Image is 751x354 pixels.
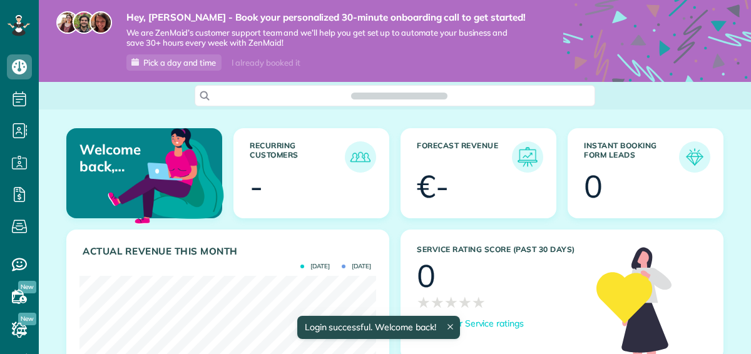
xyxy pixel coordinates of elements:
span: ★ [417,291,431,313]
span: Pick a day and time [143,58,216,68]
span: We are ZenMaid’s customer support team and we’ll help you get set up to automate your business an... [126,28,526,49]
h3: Forecast Revenue [417,141,512,173]
span: ★ [458,291,472,313]
img: jorge-587dff0eeaa6aab1f244e6dc62b8924c3b6ad411094392a53c71c6c4a576187d.jpg [73,11,95,34]
p: Welcome back, [PERSON_NAME]! [79,141,170,174]
span: [DATE] [342,263,371,270]
div: 0 [417,260,436,291]
span: [DATE] [300,263,330,270]
div: I already booked it [224,55,307,71]
a: Discover Service ratings [417,317,524,330]
img: michelle-19f622bdf1676172e81f8f8fba1fb50e276960ebfe0243fe18214015130c80e4.jpg [89,11,112,34]
img: maria-72a9807cf96188c08ef61303f053569d2e2a8a1cde33d635c8a3ac13582a053d.jpg [56,11,79,34]
img: icon_forecast_revenue-8c13a41c7ed35a8dcfafea3cbb826a0462acb37728057bba2d056411b612bbbe.png [515,144,540,169]
h3: Recurring Customers [250,141,345,173]
span: ★ [472,291,486,313]
h3: Actual Revenue this month [83,246,376,257]
h3: Instant Booking Form Leads [584,141,679,173]
img: icon_recurring_customers-cf858462ba22bcd05b5a5880d41d6543d210077de5bb9ebc9590e49fd87d84ed.png [348,144,373,169]
span: ★ [444,291,458,313]
span: Search ZenMaid… [364,89,434,102]
div: 0 [584,171,603,202]
h3: Service Rating score (past 30 days) [417,245,584,254]
strong: Hey, [PERSON_NAME] - Book your personalized 30-minute onboarding call to get started! [126,11,526,24]
span: ★ [431,291,444,313]
div: - [250,171,263,202]
p: Discover Service ratings [428,317,524,330]
div: Login successful. Welcome back! [297,316,459,339]
img: dashboard_welcome-42a62b7d889689a78055ac9021e634bf52bae3f8056760290aed330b23ab8690.png [105,114,227,235]
div: €- [417,171,449,202]
a: Pick a day and time [126,54,222,71]
img: icon_form_leads-04211a6a04a5b2264e4ee56bc0799ec3eb69b7e499cbb523a139df1d13a81ae0.png [682,144,707,169]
